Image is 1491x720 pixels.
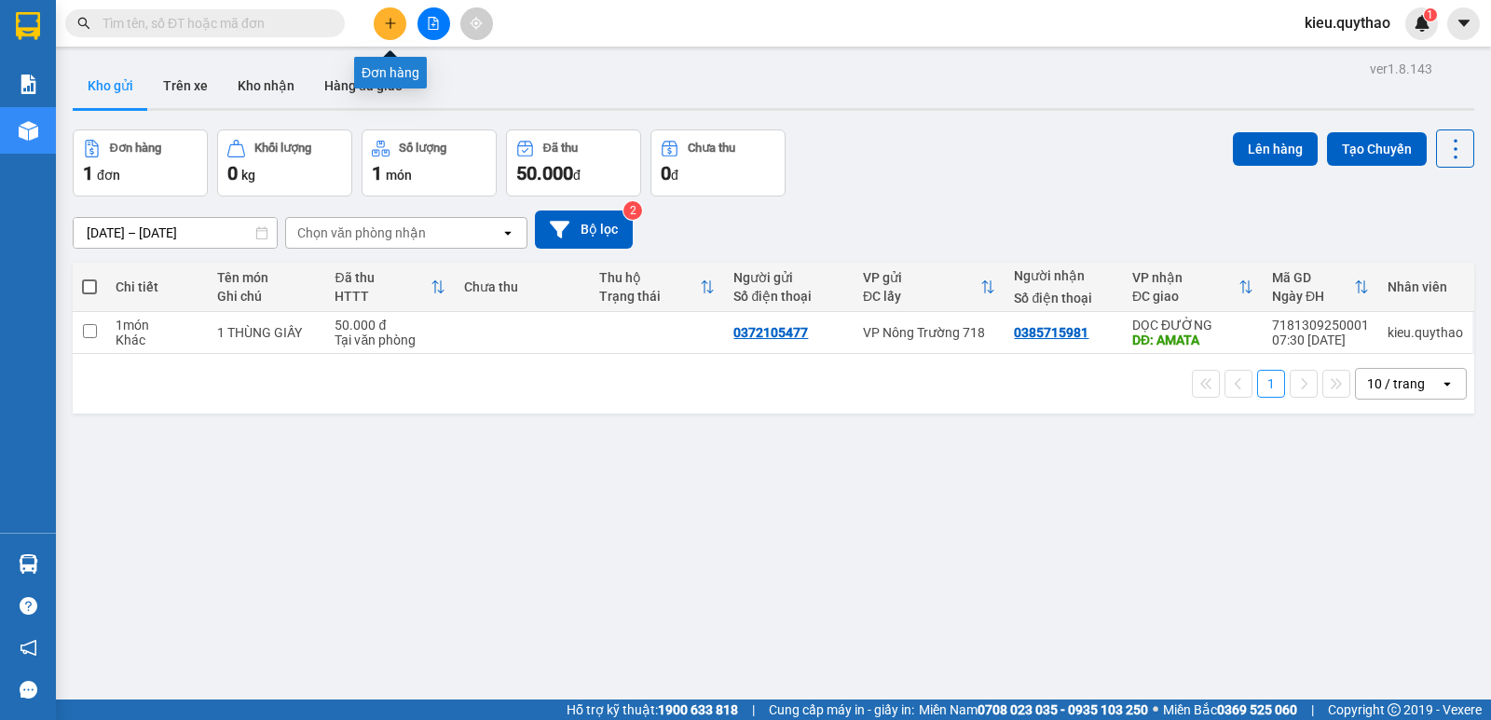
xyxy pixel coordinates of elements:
div: 1 món [116,318,198,333]
span: message [20,681,37,699]
span: 0 [661,162,671,184]
strong: 1900 633 818 [658,702,738,717]
span: caret-down [1456,15,1472,32]
img: logo-vxr [16,12,40,40]
div: Số điện thoại [1014,291,1113,306]
img: solution-icon [19,75,38,94]
span: question-circle [20,597,37,615]
span: 50.000 [516,162,573,184]
div: ĐC giao [1132,289,1238,304]
button: Bộ lọc [535,211,633,249]
span: copyright [1388,703,1401,716]
div: Ghi chú [217,289,317,304]
div: Khác [116,333,198,347]
span: aim [470,17,483,30]
span: kieu.quythao [1290,11,1405,34]
span: kg [241,168,255,183]
span: plus [384,17,397,30]
span: search [77,17,90,30]
svg: open [1440,376,1455,391]
span: Miền Nam [919,700,1148,720]
div: Trạng thái [599,289,701,304]
div: Mã GD [1272,270,1354,285]
th: Toggle SortBy [325,263,455,312]
div: Nhân viên [1388,279,1463,294]
div: Tên món [217,270,317,285]
span: Hỗ trợ kỹ thuật: [567,700,738,720]
button: Đã thu50.000đ [506,129,641,197]
div: 07:30 [DATE] [1272,333,1369,347]
img: icon-new-feature [1414,15,1430,32]
div: Tại văn phòng [335,333,445,347]
div: HTTT [335,289,431,304]
div: 7181309250001 [1272,318,1369,333]
button: Kho nhận [223,63,309,108]
div: 0372105477 [733,325,808,340]
span: Cung cấp máy in - giấy in: [769,700,914,720]
div: Chưa thu [688,142,735,155]
button: plus [374,7,406,40]
button: Hàng đã giao [309,63,417,108]
button: Chưa thu0đ [650,129,786,197]
button: file-add [417,7,450,40]
div: VP gửi [863,270,980,285]
div: Khối lượng [254,142,311,155]
div: 0385715981 [1014,325,1088,340]
span: 1 [83,162,93,184]
button: Kho gửi [73,63,148,108]
th: Toggle SortBy [854,263,1005,312]
div: Người nhận [1014,268,1113,283]
div: DỌC ĐƯỜNG [1132,318,1253,333]
div: Đơn hàng [110,142,161,155]
span: 0 [227,162,238,184]
svg: open [500,225,515,240]
span: | [752,700,755,720]
strong: 0708 023 035 - 0935 103 250 [978,702,1148,717]
span: file-add [427,17,440,30]
div: kieu.quythao [1388,325,1463,340]
div: ver 1.8.143 [1370,59,1432,79]
div: Số điện thoại [733,289,844,304]
div: Đã thu [335,270,431,285]
th: Toggle SortBy [1123,263,1263,312]
div: VP Nông Trường 718 [863,325,995,340]
input: Tìm tên, số ĐT hoặc mã đơn [103,13,322,34]
span: 1 [1427,8,1433,21]
span: món [386,168,412,183]
div: VP nhận [1132,270,1238,285]
sup: 2 [623,201,642,220]
span: đ [573,168,581,183]
div: Ngày ĐH [1272,289,1354,304]
input: Select a date range. [74,218,277,248]
span: Miền Bắc [1163,700,1297,720]
div: Chi tiết [116,279,198,294]
th: Toggle SortBy [1263,263,1378,312]
span: notification [20,639,37,657]
div: Người gửi [733,270,844,285]
button: Lên hàng [1233,132,1318,166]
button: Tạo Chuyến [1327,132,1427,166]
div: Chọn văn phòng nhận [297,224,426,242]
div: 10 / trang [1367,374,1425,393]
span: 1 [372,162,382,184]
div: 1 THÙNG GIẤY [217,325,317,340]
button: aim [460,7,493,40]
div: Chưa thu [464,279,581,294]
div: Số lượng [399,142,446,155]
img: warehouse-icon [19,554,38,574]
div: ĐC lấy [863,289,980,304]
span: ⚪️ [1153,706,1158,713]
button: caret-down [1447,7,1480,40]
div: 50.000 đ [335,318,445,333]
button: Số lượng1món [362,129,497,197]
sup: 1 [1424,8,1437,21]
div: Thu hộ [599,270,701,285]
strong: 0369 525 060 [1217,702,1297,717]
th: Toggle SortBy [590,263,725,312]
span: | [1311,700,1314,720]
span: đ [671,168,678,183]
img: warehouse-icon [19,121,38,141]
button: 1 [1257,370,1285,398]
button: Đơn hàng1đơn [73,129,208,197]
button: Khối lượng0kg [217,129,352,197]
